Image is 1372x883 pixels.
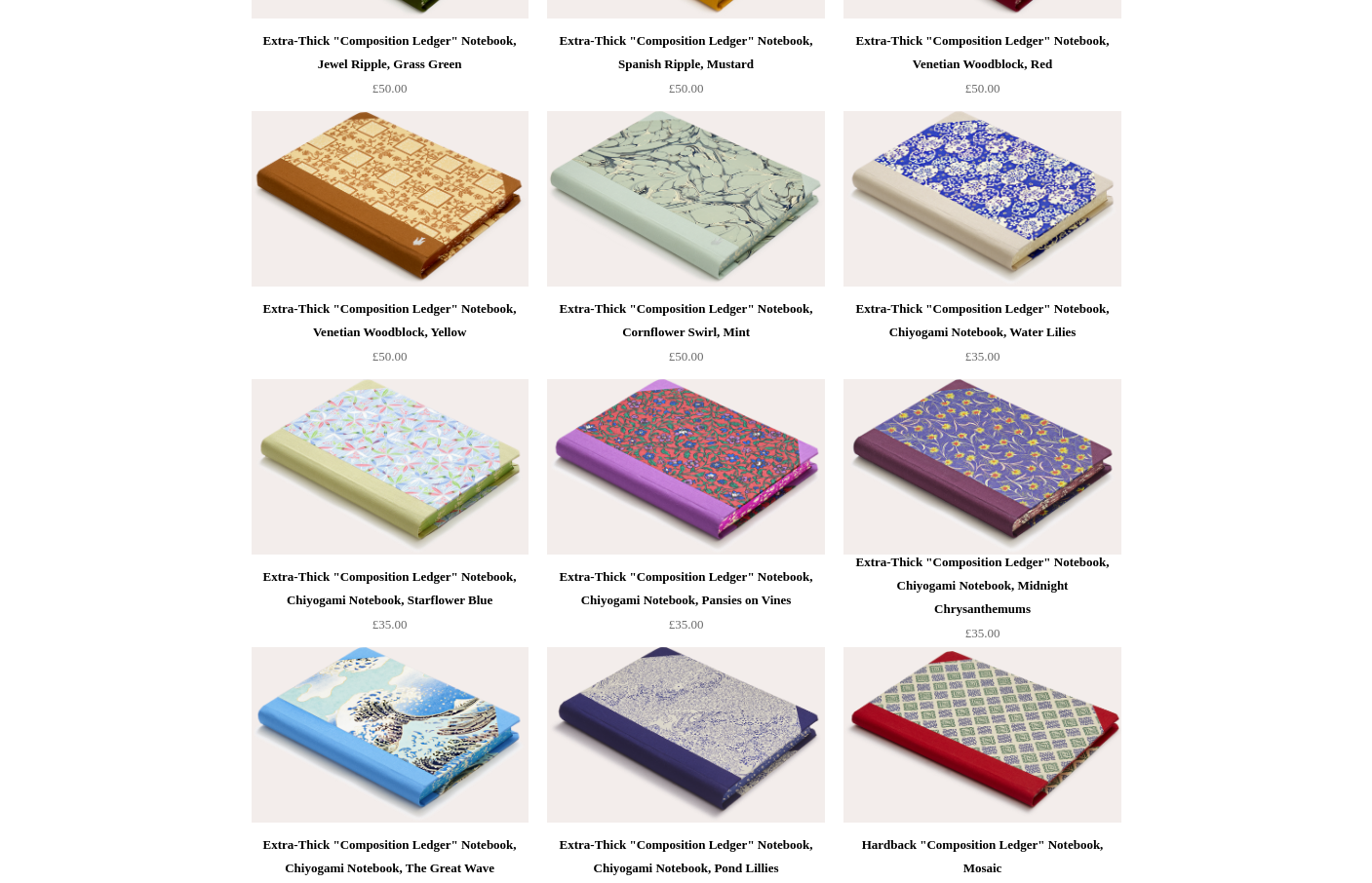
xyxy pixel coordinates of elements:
[843,111,1120,287] a: Extra-Thick "Composition Ledger" Notebook, Chiyogami Notebook, Water Lilies Extra-Thick "Composit...
[843,379,1120,555] img: Extra-Thick "Composition Ledger" Notebook, Chiyogami Notebook, Midnight Chrysanthemums
[256,29,524,76] div: Extra-Thick "Composition Ledger" Notebook, Jewel Ripple, Grass Green
[547,111,824,287] img: Extra-Thick "Composition Ledger" Notebook, Cornflower Swirl, Mint
[252,111,529,287] a: Extra-Thick "Composition Ledger" Notebook, Venetian Woodblock, Yellow Extra-Thick "Composition Le...
[552,297,819,344] div: Extra-Thick "Composition Ledger" Notebook, Cornflower Swirl, Mint
[669,349,704,364] span: £50.00
[252,29,529,109] a: Extra-Thick "Composition Ledger" Notebook, Jewel Ripple, Grass Green £50.00
[252,647,529,823] a: Extra-Thick "Composition Ledger" Notebook, Chiyogami Notebook, The Great Wave Extra-Thick "Compos...
[848,29,1116,76] div: Extra-Thick "Composition Ledger" Notebook, Venetian Woodblock, Red
[252,297,529,377] a: Extra-Thick "Composition Ledger" Notebook, Venetian Woodblock, Yellow £50.00
[256,297,524,344] div: Extra-Thick "Composition Ledger" Notebook, Venetian Woodblock, Yellow
[252,647,529,823] img: Extra-Thick "Composition Ledger" Notebook, Chiyogami Notebook, The Great Wave
[843,647,1120,823] img: Hardback "Composition Ledger" Notebook, Mosaic
[252,111,529,287] img: Extra-Thick "Composition Ledger" Notebook, Venetian Woodblock, Yellow
[547,647,824,823] a: Extra-Thick "Composition Ledger" Notebook, Chiyogami Notebook, Pond Lillies Extra-Thick "Composit...
[547,111,824,287] a: Extra-Thick "Composition Ledger" Notebook, Cornflower Swirl, Mint Extra-Thick "Composition Ledger...
[848,833,1116,880] div: Hardback "Composition Ledger" Notebook, Mosaic
[547,379,824,555] a: Extra-Thick "Composition Ledger" Notebook, Chiyogami Notebook, Pansies on Vines Extra-Thick "Comp...
[547,29,824,109] a: Extra-Thick "Composition Ledger" Notebook, Spanish Ripple, Mustard £50.00
[552,833,819,880] div: Extra-Thick "Composition Ledger" Notebook, Chiyogami Notebook, Pond Lillies
[843,297,1120,377] a: Extra-Thick "Composition Ledger" Notebook, Chiyogami Notebook, Water Lilies £35.00
[547,647,824,823] img: Extra-Thick "Composition Ledger" Notebook, Chiyogami Notebook, Pond Lillies
[256,565,524,612] div: Extra-Thick "Composition Ledger" Notebook, Chiyogami Notebook, Starflower Blue
[669,617,704,632] span: £35.00
[252,379,529,555] img: Extra-Thick "Composition Ledger" Notebook, Chiyogami Notebook, Starflower Blue
[843,111,1120,287] img: Extra-Thick "Composition Ledger" Notebook, Chiyogami Notebook, Water Lilies
[252,565,529,645] a: Extra-Thick "Composition Ledger" Notebook, Chiyogami Notebook, Starflower Blue £35.00
[547,565,824,645] a: Extra-Thick "Composition Ledger" Notebook, Chiyogami Notebook, Pansies on Vines £35.00
[252,379,529,555] a: Extra-Thick "Composition Ledger" Notebook, Chiyogami Notebook, Starflower Blue Extra-Thick "Compo...
[848,297,1116,344] div: Extra-Thick "Composition Ledger" Notebook, Chiyogami Notebook, Water Lilies
[965,349,1000,364] span: £35.00
[843,647,1120,823] a: Hardback "Composition Ledger" Notebook, Mosaic Hardback "Composition Ledger" Notebook, Mosaic
[843,29,1120,109] a: Extra-Thick "Composition Ledger" Notebook, Venetian Woodblock, Red £50.00
[256,833,524,880] div: Extra-Thick "Composition Ledger" Notebook, Chiyogami Notebook, The Great Wave
[965,81,1000,96] span: £50.00
[547,297,824,377] a: Extra-Thick "Composition Ledger" Notebook, Cornflower Swirl, Mint £50.00
[552,29,819,76] div: Extra-Thick "Composition Ledger" Notebook, Spanish Ripple, Mustard
[965,626,1000,640] span: £35.00
[372,349,408,364] span: £50.00
[372,617,408,632] span: £35.00
[843,551,1120,645] a: Extra-Thick "Composition Ledger" Notebook, Chiyogami Notebook, Midnight Chrysanthemums £35.00
[843,379,1120,555] a: Extra-Thick "Composition Ledger" Notebook, Chiyogami Notebook, Midnight Chrysanthemums Extra-Thic...
[372,81,408,96] span: £50.00
[547,379,824,555] img: Extra-Thick "Composition Ledger" Notebook, Chiyogami Notebook, Pansies on Vines
[552,565,819,612] div: Extra-Thick "Composition Ledger" Notebook, Chiyogami Notebook, Pansies on Vines
[848,551,1116,621] div: Extra-Thick "Composition Ledger" Notebook, Chiyogami Notebook, Midnight Chrysanthemums
[669,81,704,96] span: £50.00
